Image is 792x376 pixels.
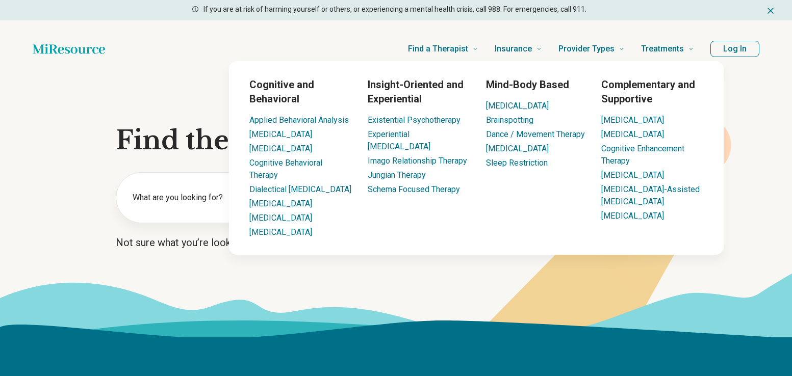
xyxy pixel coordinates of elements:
[495,29,542,69] a: Insurance
[168,61,785,255] div: Treatments
[765,4,776,16] button: Dismiss
[368,77,470,106] h3: Insight-Oriented and Experiential
[486,144,549,153] a: [MEDICAL_DATA]
[601,77,703,106] h3: Complementary and Supportive
[641,42,684,56] span: Treatments
[486,101,549,111] a: [MEDICAL_DATA]
[249,227,312,237] a: [MEDICAL_DATA]
[33,39,105,59] a: Home page
[486,77,585,92] h3: Mind-Body Based
[408,29,478,69] a: Find a Therapist
[601,184,700,206] a: [MEDICAL_DATA]-Assisted [MEDICAL_DATA]
[249,115,349,125] a: Applied Behavioral Analysis
[203,4,586,15] p: If you are at risk of harming yourself or others, or experiencing a mental health crisis, call 98...
[249,213,312,223] a: [MEDICAL_DATA]
[601,144,684,166] a: Cognitive Enhancement Therapy
[368,170,426,180] a: Jungian Therapy
[249,158,322,180] a: Cognitive Behavioral Therapy
[116,235,677,250] p: Not sure what you’re looking for?
[641,29,694,69] a: Treatments
[558,42,615,56] span: Provider Types
[249,184,351,194] a: Dialectical [MEDICAL_DATA]
[486,158,548,168] a: Sleep Restriction
[601,211,664,221] a: [MEDICAL_DATA]
[486,115,533,125] a: Brainspotting
[133,192,304,204] label: What are you looking for?
[558,29,625,69] a: Provider Types
[116,125,677,156] h1: Find the right mental health care for you
[710,41,759,57] button: Log In
[249,199,312,208] a: [MEDICAL_DATA]
[601,129,664,139] a: [MEDICAL_DATA]
[249,144,312,153] a: [MEDICAL_DATA]
[495,42,532,56] span: Insurance
[368,184,460,194] a: Schema Focused Therapy
[249,77,351,106] h3: Cognitive and Behavioral
[368,156,467,166] a: Imago Relationship Therapy
[601,115,664,125] a: [MEDICAL_DATA]
[368,115,461,125] a: Existential Psychotherapy
[368,129,430,151] a: Experiential [MEDICAL_DATA]
[249,129,312,139] a: [MEDICAL_DATA]
[408,42,468,56] span: Find a Therapist
[486,129,585,139] a: Dance / Movement Therapy
[601,170,664,180] a: [MEDICAL_DATA]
